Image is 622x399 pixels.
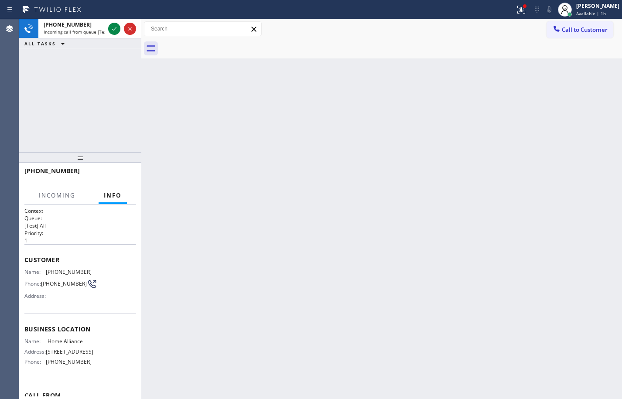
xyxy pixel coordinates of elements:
span: [PHONE_NUMBER] [24,167,80,175]
span: ALL TASKS [24,41,56,47]
span: Incoming call from queue [Test] All [44,29,116,35]
p: 1 [24,237,136,244]
button: Info [99,187,127,204]
div: [PERSON_NAME] [576,2,619,10]
button: Incoming [34,187,81,204]
span: Home Alliance [48,338,91,344]
span: Incoming [39,191,75,199]
span: Business location [24,325,136,333]
button: Reject [124,23,136,35]
span: Name: [24,338,48,344]
button: Call to Customer [547,21,613,38]
span: [STREET_ADDRESS] [46,348,93,355]
span: Phone: [24,280,41,287]
button: Mute [543,3,555,16]
span: Address: [24,348,46,355]
span: [PHONE_NUMBER] [46,358,92,365]
span: [PHONE_NUMBER] [41,280,87,287]
span: Name: [24,269,46,275]
span: Address: [24,293,48,299]
h2: Priority: [24,229,136,237]
span: Call to Customer [562,26,608,34]
h1: Context [24,207,136,215]
span: Phone: [24,358,46,365]
span: Available | 1h [576,10,606,17]
input: Search [144,22,261,36]
h2: Queue: [24,215,136,222]
span: Customer [24,256,136,264]
p: [Test] All [24,222,136,229]
span: [PHONE_NUMBER] [46,269,92,275]
span: [PHONE_NUMBER] [44,21,92,28]
button: ALL TASKS [19,38,73,49]
span: Info [104,191,122,199]
button: Accept [108,23,120,35]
